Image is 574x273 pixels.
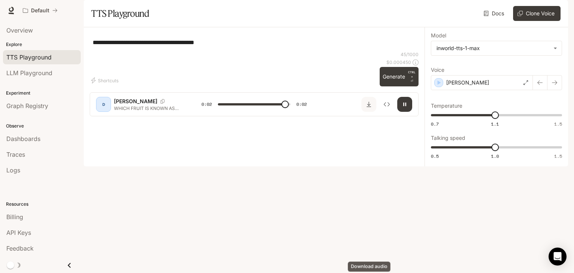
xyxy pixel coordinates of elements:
span: 1.1 [491,121,499,127]
a: Docs [482,6,507,21]
button: Clone Voice [513,6,561,21]
span: 1.5 [554,121,562,127]
button: GenerateCTRL +⏎ [380,67,419,86]
button: All workspaces [19,3,61,18]
p: CTRL + [408,70,416,79]
button: Shortcuts [90,74,121,86]
span: 0:02 [296,101,307,108]
p: ⏎ [408,70,416,83]
div: inworld-tts-1-max [431,41,562,55]
p: Talking speed [431,135,465,141]
h1: TTS Playground [91,6,149,21]
span: 1.0 [491,153,499,159]
div: Download audio [348,262,391,272]
button: Download audio [361,97,376,112]
p: Model [431,33,446,38]
p: [PERSON_NAME] [446,79,489,86]
p: WHICH FRUIT IS KNOWN AS THE “KING OF FRUITS”? [114,105,183,111]
span: 0:02 [201,101,212,108]
p: 45 / 1000 [401,51,419,58]
span: 0.7 [431,121,439,127]
span: 1.5 [554,153,562,159]
p: Default [31,7,49,14]
p: [PERSON_NAME] [114,98,157,105]
div: D [98,98,109,110]
span: 0.5 [431,153,439,159]
p: $ 0.000450 [386,59,411,65]
div: inworld-tts-1-max [436,45,550,52]
p: Voice [431,67,444,73]
div: Open Intercom Messenger [549,248,567,266]
p: Temperature [431,103,462,108]
button: Inspect [379,97,394,112]
button: Copy Voice ID [157,99,168,104]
